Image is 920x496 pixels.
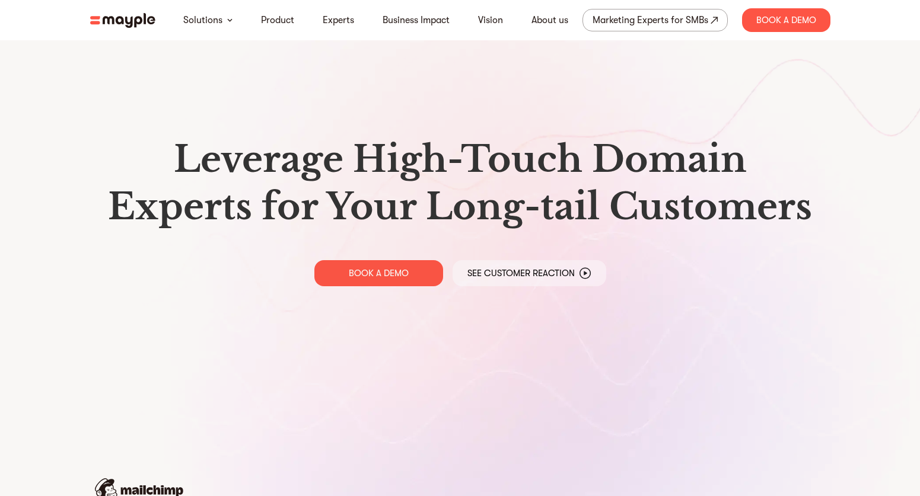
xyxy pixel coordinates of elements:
a: Product [261,13,294,27]
a: BOOK A DEMO [314,260,443,286]
a: Experts [323,13,354,27]
p: See Customer Reaction [467,267,575,279]
img: mayple-logo [90,13,155,28]
p: BOOK A DEMO [349,267,409,279]
a: About us [531,13,568,27]
a: Solutions [183,13,222,27]
a: Vision [478,13,503,27]
img: arrow-down [227,18,233,22]
div: Marketing Experts for SMBs [593,12,708,28]
a: Business Impact [383,13,450,27]
a: See Customer Reaction [453,260,606,286]
a: Marketing Experts for SMBs [582,9,728,31]
div: Book A Demo [742,8,830,32]
h1: Leverage High-Touch Domain Experts for Your Long-tail Customers [100,136,821,231]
